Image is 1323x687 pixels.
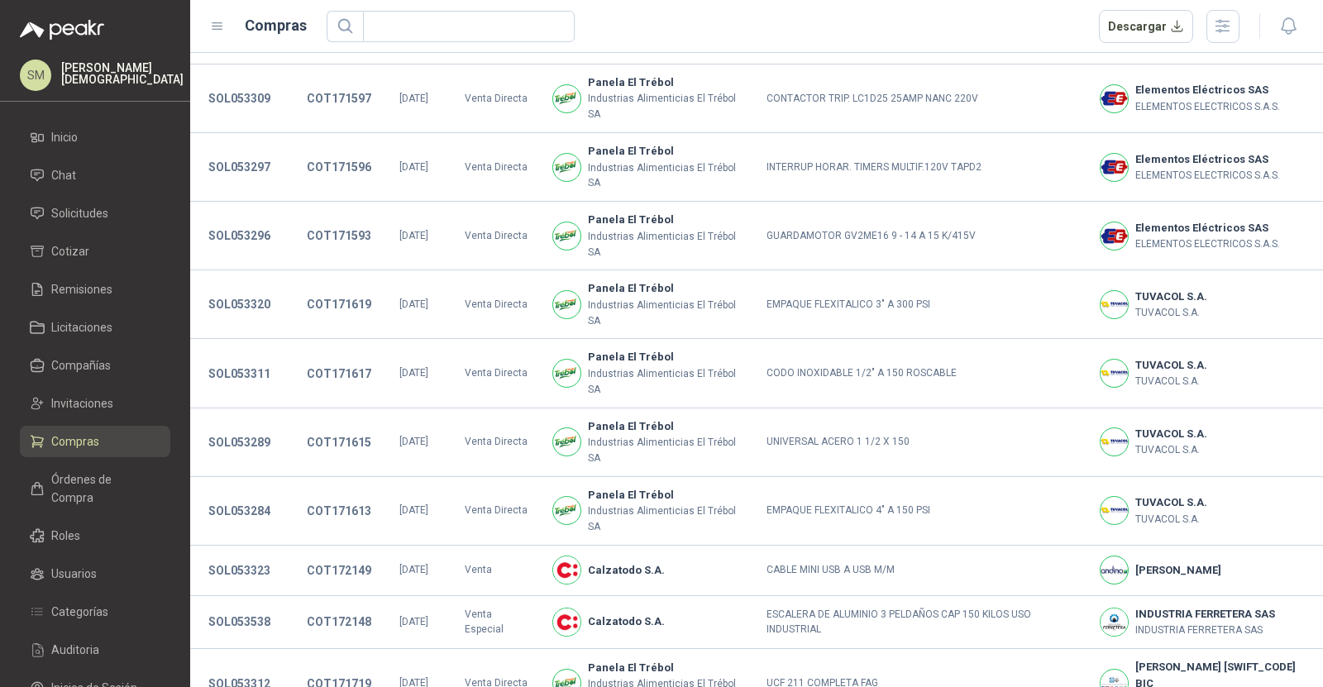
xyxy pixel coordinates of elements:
img: Company Logo [553,85,580,112]
span: Chat [51,166,76,184]
img: Company Logo [553,428,580,456]
b: [PERSON_NAME] [1135,562,1221,579]
a: Chat [20,160,170,191]
b: Panela El Trébol [588,212,747,228]
a: Remisiones [20,274,170,305]
b: INDUSTRIA FERRETERA SAS [1135,606,1275,623]
td: CODO INOXIDABLE 1/2" A 150 ROSCABLE [757,339,1090,408]
button: SOL053309 [200,83,279,113]
b: TUVACOL S.A. [1135,289,1207,305]
img: Company Logo [553,497,580,524]
span: Inicio [51,128,78,146]
a: Usuarios [20,558,170,589]
td: ESCALERA DE ALUMINIO 3 PELDAÑOS CAP 150 KILOS USO INDUSTRIAL [757,596,1090,649]
span: Categorías [51,603,108,621]
td: Venta Directa [455,133,542,202]
p: INDUSTRIA FERRETERA SAS [1135,623,1275,638]
b: Elementos Eléctricos SAS [1135,82,1280,98]
b: Panela El Trébol [588,349,747,365]
button: SOL053289 [200,427,279,457]
b: Panela El Trébol [588,418,747,435]
b: TUVACOL S.A. [1135,426,1207,442]
span: Compañías [51,356,111,375]
button: SOL053296 [200,221,279,250]
span: Roles [51,527,80,545]
a: Auditoria [20,634,170,666]
button: COT171593 [299,221,380,250]
img: Company Logo [553,556,580,584]
button: COT171613 [299,496,380,526]
p: Industrias Alimenticias El Trébol SA [588,435,747,466]
button: SOL053538 [200,607,279,637]
td: INTERRUP HORAR. TIMERS MULTIF.120V TAPD2 [757,133,1090,202]
button: COT171615 [299,427,380,457]
p: Industrias Alimenticias El Trébol SA [588,503,747,535]
b: Calzatodo S.A. [588,562,665,579]
td: Venta Directa [455,408,542,477]
a: Roles [20,520,170,551]
p: TUVACOL S.A. [1135,442,1207,458]
b: TUVACOL S.A. [1135,357,1207,374]
span: [DATE] [399,230,428,241]
a: Compras [20,426,170,457]
button: COT172148 [299,607,380,637]
h1: Compras [245,14,307,37]
button: SOL053284 [200,496,279,526]
button: SOL053323 [200,556,279,585]
span: Compras [51,432,99,451]
img: Company Logo [1101,360,1128,387]
img: Company Logo [1101,608,1128,636]
img: Logo peakr [20,20,104,40]
b: Panela El Trébol [588,280,747,297]
img: Company Logo [553,222,580,250]
span: Auditoria [51,641,99,659]
b: Elementos Eléctricos SAS [1135,151,1280,168]
b: Calzatodo S.A. [588,613,665,630]
button: Descargar [1099,10,1194,43]
a: Categorías [20,596,170,627]
td: EMPAQUE FLEXITALICO 3" A 300 PSI [757,270,1090,339]
p: Industrias Alimenticias El Trébol SA [588,229,747,260]
td: Venta Directa [455,477,542,546]
p: TUVACOL S.A. [1135,512,1207,527]
span: [DATE] [399,436,428,447]
td: Venta [455,546,542,596]
p: ELEMENTOS ELECTRICOS S.A.S. [1135,168,1280,184]
img: Company Logo [1101,154,1128,181]
p: Industrias Alimenticias El Trébol SA [588,366,747,398]
img: Company Logo [553,154,580,181]
span: Órdenes de Compra [51,470,155,507]
a: Inicio [20,122,170,153]
button: COT171596 [299,152,380,182]
a: Solicitudes [20,198,170,229]
div: SM [20,60,51,91]
span: [DATE] [399,367,428,379]
a: Compañías [20,350,170,381]
img: Company Logo [1101,497,1128,524]
img: Company Logo [1101,291,1128,318]
p: ELEMENTOS ELECTRICOS S.A.S. [1135,236,1280,252]
span: [DATE] [399,616,428,627]
span: [DATE] [399,564,428,575]
td: GUARDAMOTOR GV2ME16 9 - 14 A 15 K/415V [757,202,1090,270]
p: TUVACOL S.A. [1135,305,1207,321]
p: Industrias Alimenticias El Trébol SA [588,91,747,122]
button: COT171597 [299,83,380,113]
td: CABLE MINI USB A USB M/M [757,546,1090,596]
button: SOL053297 [200,152,279,182]
td: Venta Directa [455,339,542,408]
span: Cotizar [51,242,89,260]
span: Solicitudes [51,204,108,222]
span: Remisiones [51,280,112,298]
p: Industrias Alimenticias El Trébol SA [588,160,747,192]
span: [DATE] [399,504,428,516]
span: Licitaciones [51,318,112,336]
a: Invitaciones [20,388,170,419]
b: Panela El Trébol [588,74,747,91]
p: ELEMENTOS ELECTRICOS S.A.S. [1135,99,1280,115]
b: Elementos Eléctricos SAS [1135,220,1280,236]
p: Industrias Alimenticias El Trébol SA [588,298,747,329]
b: Panela El Trébol [588,660,747,676]
b: Panela El Trébol [588,143,747,160]
span: [DATE] [399,298,428,310]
